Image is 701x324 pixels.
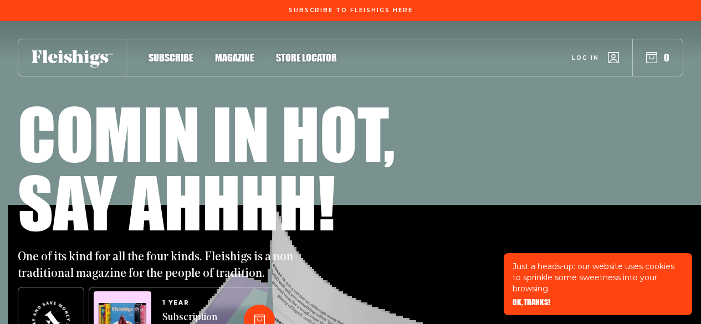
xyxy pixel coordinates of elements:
p: Just a heads-up: our website uses cookies to sprinkle some sweetness into your browsing. [513,261,683,294]
span: Magazine [215,52,254,64]
span: Subscribe [149,52,193,64]
h1: Comin in hot, [18,99,395,167]
span: Log in [572,54,599,62]
h1: Say ahhhh! [18,167,335,236]
a: Subscribe To Fleishigs Here [286,7,415,13]
span: 1 YEAR [162,300,217,306]
p: One of its kind for all the four kinds. Fleishigs is a non-traditional magazine for the people of... [18,249,306,282]
button: OK, THANKS! [513,299,550,306]
a: Subscribe [149,50,193,65]
a: Magazine [215,50,254,65]
span: Store locator [276,52,337,64]
span: Subscribe To Fleishigs Here [289,7,413,14]
a: Log in [572,52,619,63]
a: Store locator [276,50,337,65]
button: 0 [646,52,669,64]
